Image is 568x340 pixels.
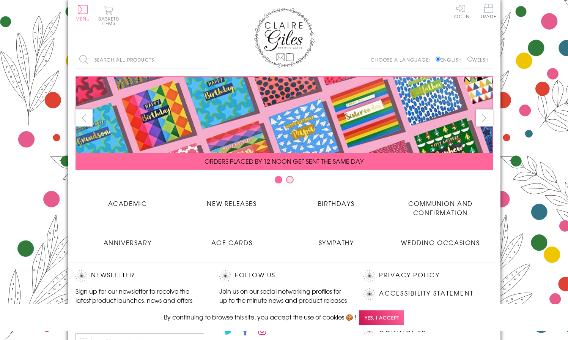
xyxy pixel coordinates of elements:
span: Sympathy [319,238,354,247]
input: Search [201,51,208,68]
span: Anniversary [104,238,152,247]
span: Communion and Confirmation [408,199,473,217]
h2: Follow Us [219,270,348,281]
h2: Newsletter [76,270,205,281]
a: Birthdays [284,193,389,208]
input: Welsh [467,57,472,62]
a: Age Cards [180,232,284,247]
button: next [476,109,493,127]
a: Trade [481,4,497,20]
span: Yes, I accept [359,310,404,325]
img: Claire Giles Greetings Cards [254,8,315,68]
button: Carousel Page 2 [286,176,294,183]
a: Log In [452,4,470,19]
button: Carousel Page 1 (Current Slide) [275,176,282,183]
a: Accessibility Statement [379,288,474,299]
label: English [436,56,466,63]
span: Trade [481,4,497,19]
a: New Releases [180,193,284,208]
span: Age Cards [211,238,252,247]
button: prev [76,109,93,127]
button: Menu [76,5,90,21]
p: Sign up for our newsletter to receive the latest product launches, news and offers directly to yo... [76,286,205,314]
a: Anniversary [76,232,180,247]
span: Academic [108,199,147,208]
a: Sympathy [284,232,389,247]
span: 0 items [102,15,119,27]
button: Basket0 items [98,6,119,25]
p: Join us on our social networking profiles for up to the minute news and product releases the mome... [219,286,348,314]
a: Wedding Occasions [389,232,493,247]
span: Birthdays [318,199,354,208]
a: Contact Us [379,325,425,335]
a: Academic [76,193,180,208]
span: New Releases [207,199,256,208]
p: Choose a language: [371,56,434,63]
span: Menu [76,15,90,22]
a: Communion and Confirmation [389,193,493,217]
div: Carousel Pagination [76,176,493,187]
span: ORDERS PLACED BY 12 NOON GET SENT THE SAME DAY [205,157,363,166]
input: Search all products [76,51,208,68]
span: Wedding Occasions [401,238,480,247]
a: Privacy Policy [379,270,439,280]
input: English [436,57,441,62]
label: Welsh [467,56,489,63]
